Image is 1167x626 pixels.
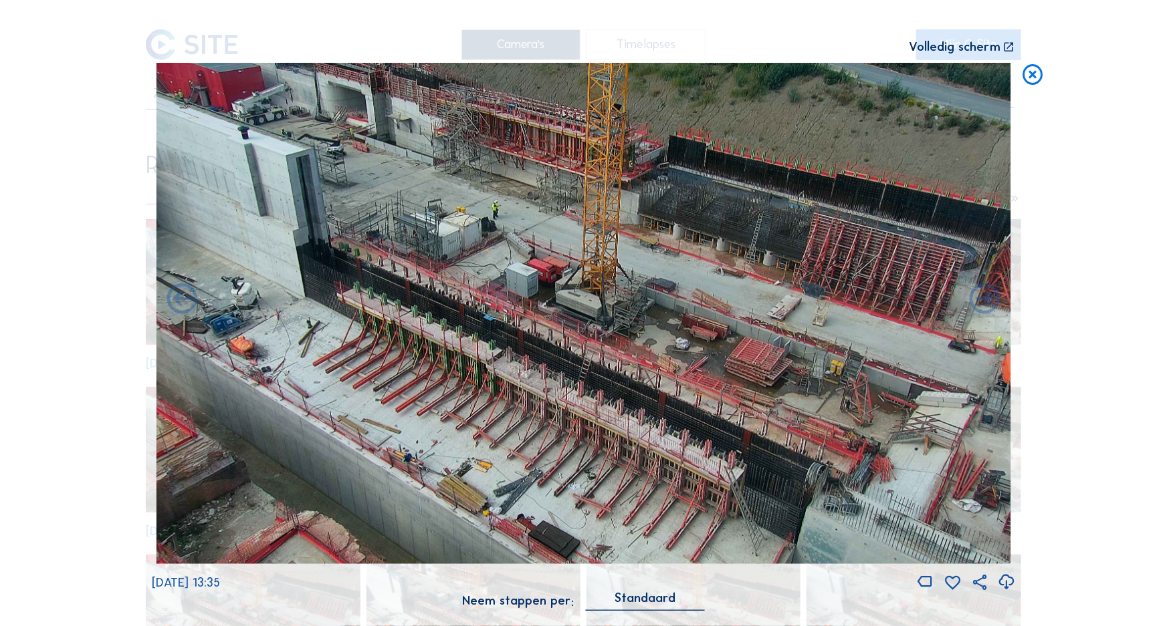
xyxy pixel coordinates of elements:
div: Neem stappen per: [462,595,574,607]
img: Image [156,63,1011,564]
div: Standaard [615,592,675,604]
i: Back [967,282,1004,319]
div: Standaard [586,592,705,610]
i: Forward [164,282,201,319]
div: Volledig scherm [910,41,1001,53]
span: [DATE] 13:35 [152,575,220,590]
